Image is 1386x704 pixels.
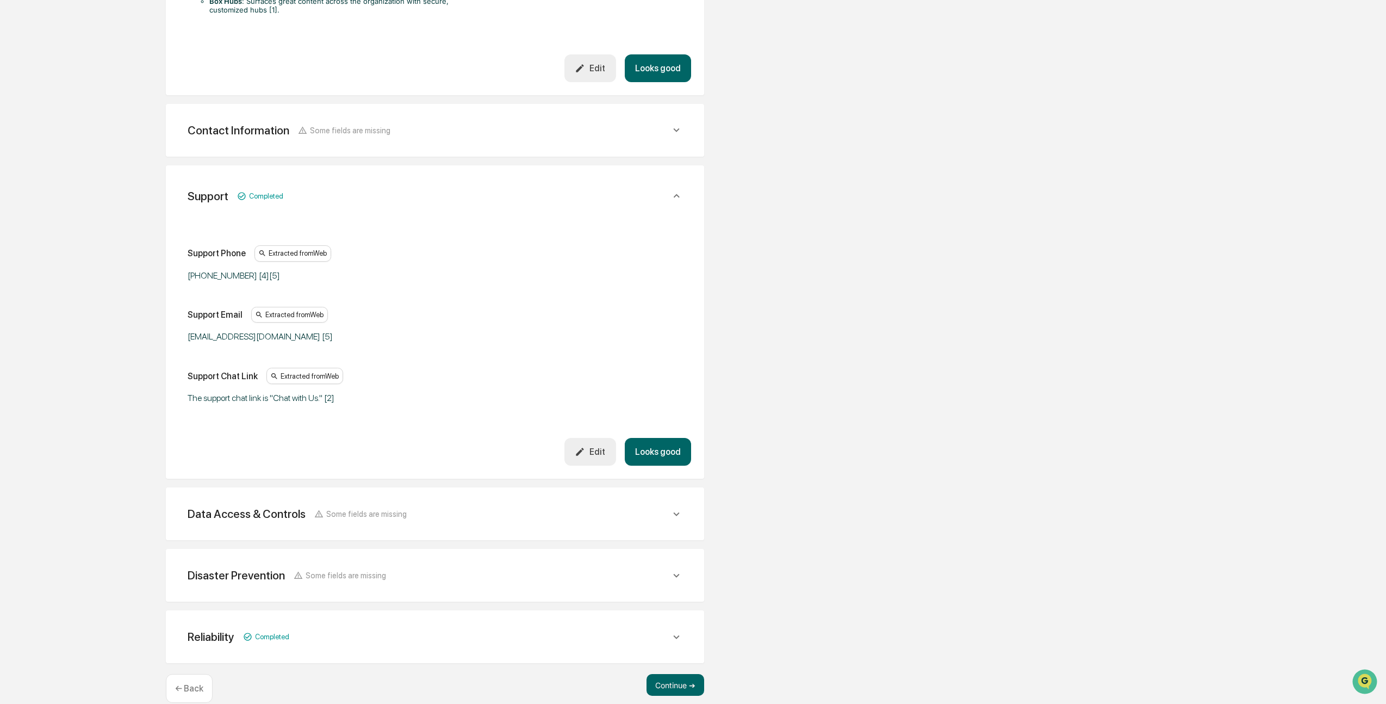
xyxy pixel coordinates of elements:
[188,189,228,203] div: Support
[22,137,70,148] span: Preclearance
[188,569,285,582] div: Disaster Prevention
[575,63,605,73] div: Edit
[326,509,407,518] span: Some fields are missing
[7,133,74,152] a: 🖐️Preclearance
[1351,668,1381,697] iframe: Open customer support
[37,94,138,103] div: We're available if you need us!
[188,371,258,381] div: Support Chat Link
[28,50,179,61] input: Clear
[188,393,459,403] div: The support chat link is "Chat with Us." [2]
[188,507,306,521] div: Data Access & Controls
[306,571,386,580] span: Some fields are missing
[564,438,616,466] button: Edit
[22,158,69,169] span: Data Lookup
[179,117,691,144] div: Contact InformationSome fields are missing
[79,138,88,147] div: 🗄️
[179,501,691,527] div: Data Access & ControlsSome fields are missing
[37,83,178,94] div: Start new chat
[188,270,459,281] div: [PHONE_NUMBER] [4][5]
[188,248,246,258] div: Support Phone
[254,245,331,262] div: Extracted from Web
[185,87,198,100] button: Start new chat
[179,562,691,589] div: Disaster PreventionSome fields are missing
[266,368,343,384] div: Extracted from Web
[249,192,283,200] span: Completed
[179,623,691,650] div: ReliabilityCompleted
[251,307,328,323] div: Extracted from Web
[179,178,691,214] div: SupportCompleted
[11,159,20,168] div: 🔎
[188,331,459,342] div: [EMAIL_ADDRESS][DOMAIN_NAME] [5]
[108,184,132,193] span: Pylon
[255,633,289,641] span: Completed
[188,123,289,137] div: Contact Information
[188,310,243,320] div: Support Email
[90,137,135,148] span: Attestations
[575,447,605,457] div: Edit
[7,153,73,173] a: 🔎Data Lookup
[77,184,132,193] a: Powered byPylon
[188,630,234,644] div: Reliability
[564,54,616,82] button: Edit
[310,126,390,135] span: Some fields are missing
[11,138,20,147] div: 🖐️
[74,133,139,152] a: 🗄️Attestations
[647,674,704,696] button: Continue ➔
[11,23,198,40] p: How can we help?
[11,83,30,103] img: 1746055101610-c473b297-6a78-478c-a979-82029cc54cd1
[625,438,691,466] button: Looks good
[625,54,691,82] button: Looks good
[175,683,203,694] p: ← Back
